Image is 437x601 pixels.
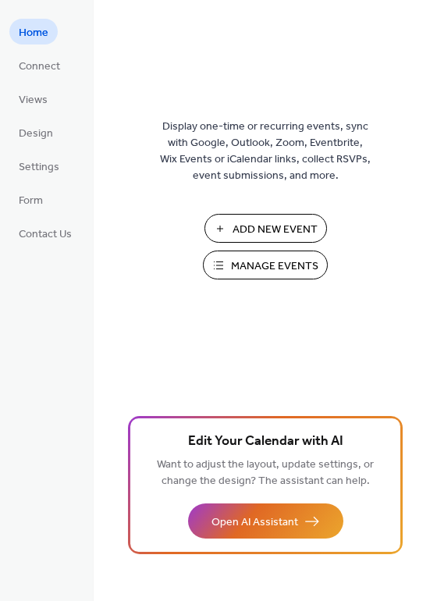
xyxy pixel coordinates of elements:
a: Design [9,119,62,145]
span: Settings [19,159,59,176]
span: Open AI Assistant [211,514,298,531]
span: Connect [19,59,60,75]
span: Want to adjust the layout, update settings, or change the design? The assistant can help. [157,454,374,492]
button: Add New Event [204,214,327,243]
span: Manage Events [231,258,318,275]
a: Form [9,187,52,212]
a: Contact Us [9,220,81,246]
span: Views [19,92,48,108]
span: Home [19,25,48,41]
a: Views [9,86,57,112]
a: Settings [9,153,69,179]
a: Connect [9,52,69,78]
span: Add New Event [233,222,318,238]
a: Home [9,19,58,44]
span: Edit Your Calendar with AI [188,431,343,453]
span: Display one-time or recurring events, sync with Google, Outlook, Zoom, Eventbrite, Wix Events or ... [160,119,371,184]
span: Contact Us [19,226,72,243]
span: Form [19,193,43,209]
button: Open AI Assistant [188,503,343,539]
span: Design [19,126,53,142]
button: Manage Events [203,251,328,279]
